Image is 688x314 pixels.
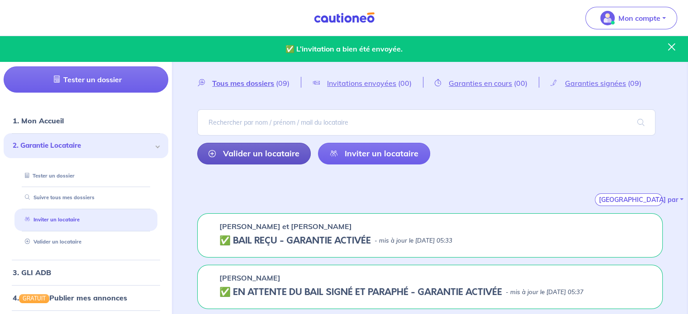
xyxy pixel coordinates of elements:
[21,173,75,179] a: Tester un dossier
[21,239,81,245] a: Valider un locataire
[219,235,641,246] div: state: CONTRACT-VALIDATED, Context: NOT-LESSOR,IS-GL-CAUTION
[14,169,157,183] div: Tester un dossier
[21,194,95,201] a: Suivre tous mes dossiers
[600,11,615,25] img: illu_account_valid_menu.svg
[327,79,396,88] span: Invitations envoyées
[301,79,423,87] a: Invitations envoyées(00)
[219,235,371,246] h5: ✅ BAIL REÇU - GARANTIE ACTIVÉE
[197,143,311,164] a: Valider un locataire
[219,287,502,298] h5: ✅️️️ EN ATTENTE DU BAIL SIGNÉ ET PARAPHÉ - GARANTIE ACTIVÉE
[197,79,301,87] a: Tous mes dossiers(09)
[618,13,660,23] p: Mon compte
[514,79,527,88] span: (00)
[310,12,378,23] img: Cautioneo
[14,190,157,205] div: Suivre tous mes dossiers
[595,193,663,206] button: [GEOGRAPHIC_DATA] par
[219,287,641,298] div: state: CONTRACT-SIGNED, Context: NOT-LESSOR,IS-GL-CAUTION
[4,133,168,158] div: 2. Garantie Locataire
[4,66,168,93] a: Tester un dossier
[13,116,64,125] a: 1. Mon Accueil
[13,268,51,277] a: 3. GLI ADB
[276,79,289,88] span: (09)
[626,110,655,135] span: search
[423,79,539,87] a: Garanties en cours(00)
[449,79,512,88] span: Garanties en cours
[539,79,653,87] a: Garanties signées(09)
[398,79,412,88] span: (00)
[4,289,168,307] div: 4.GRATUITPublier mes annonces
[13,293,127,302] a: 4.GRATUITPublier mes annonces
[14,234,157,249] div: Valider un locataire
[212,79,274,88] span: Tous mes dossiers
[4,263,168,281] div: 3. GLI ADB
[13,141,152,151] span: 2. Garantie Locataire
[585,7,677,29] button: illu_account_valid_menu.svgMon compte
[219,272,280,283] p: [PERSON_NAME]
[318,143,430,164] a: Inviter un locataire
[197,109,655,136] input: Rechercher par nom / prénom / mail du locataire
[14,212,157,227] div: Inviter un locataire
[506,288,584,297] p: - mis à jour le [DATE] 05:37
[565,79,626,88] span: Garanties signées
[4,112,168,130] div: 1. Mon Accueil
[628,79,641,88] span: (09)
[375,236,452,245] p: - mis à jour le [DATE] 05:33
[219,221,352,232] p: [PERSON_NAME] et [PERSON_NAME]
[21,216,80,223] a: Inviter un locataire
